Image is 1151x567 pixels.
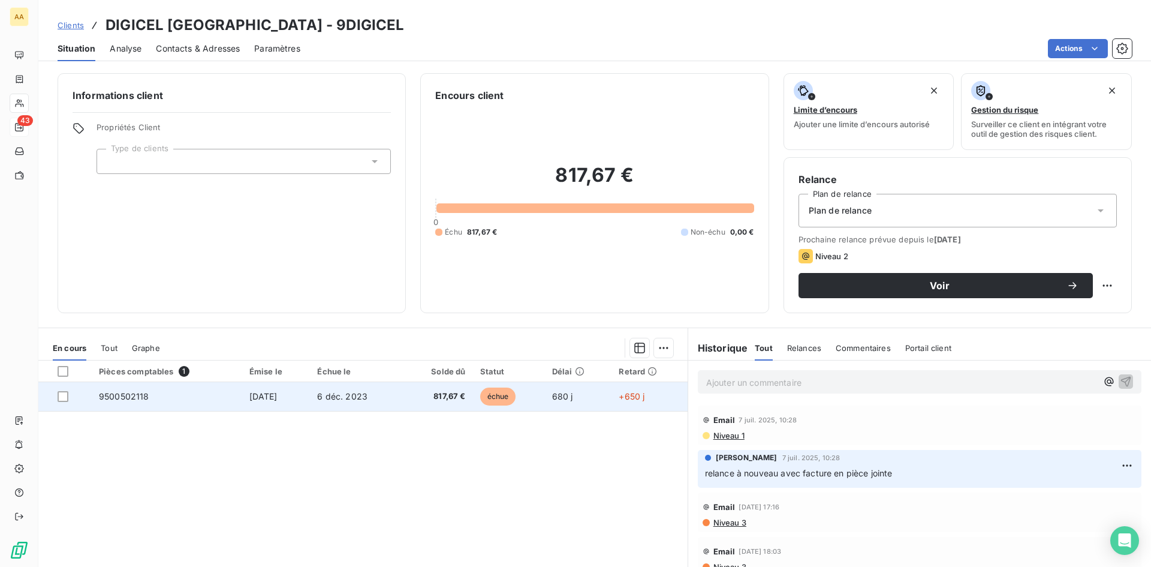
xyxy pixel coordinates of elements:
h6: Relance [799,172,1117,187]
span: +650 j [619,391,644,401]
span: Analyse [110,43,141,55]
span: Non-échu [691,227,725,238]
div: Statut [480,367,538,376]
div: AA [10,7,29,26]
span: 7 juil. 2025, 10:28 [782,454,840,461]
span: 1 [179,366,189,377]
span: Limite d’encours [794,105,857,115]
span: Tout [755,343,773,353]
span: Tout [101,343,117,353]
h6: Encours client [435,88,504,103]
span: Portail client [905,343,951,353]
button: Gestion du risqueSurveiller ce client en intégrant votre outil de gestion des risques client. [961,73,1132,150]
span: Contacts & Adresses [156,43,240,55]
div: Émise le [249,367,303,376]
span: Prochaine relance prévue depuis le [799,235,1117,244]
h6: Historique [688,341,748,355]
span: Niveau 1 [712,431,745,440]
span: Graphe [132,343,160,353]
span: Commentaires [836,343,891,353]
span: 680 j [552,391,573,401]
span: 0 [433,217,438,227]
h6: Informations client [73,88,391,103]
span: [DATE] 18:03 [739,548,781,555]
div: Pièces comptables [99,366,235,377]
span: [DATE] 17:16 [739,503,779,511]
span: 43 [17,115,33,126]
span: Échu [445,227,462,238]
span: Propriétés Client [97,122,391,139]
button: Actions [1048,39,1108,58]
div: Délai [552,367,605,376]
span: [DATE] [934,235,961,244]
span: Plan de relance [809,205,872,217]
span: échue [480,388,516,406]
span: Voir [813,281,1066,290]
span: 817,67 € [410,391,466,403]
span: Surveiller ce client en intégrant votre outil de gestion des risques client. [971,119,1122,139]
span: Gestion du risque [971,105,1038,115]
span: Situation [58,43,95,55]
span: 817,67 € [467,227,497,238]
span: [PERSON_NAME] [716,452,778,463]
span: Paramètres [254,43,300,55]
h2: 817,67 € [435,163,754,199]
span: 0,00 € [730,227,754,238]
div: Échue le [317,367,396,376]
span: En cours [53,343,86,353]
input: Ajouter une valeur [107,156,116,167]
span: Email [713,415,736,425]
div: Open Intercom Messenger [1110,526,1139,555]
span: [DATE] [249,391,278,401]
span: relance à nouveau avec facture en pièce jointe [705,468,893,478]
span: Niveau 2 [815,251,848,261]
h3: DIGICEL [GEOGRAPHIC_DATA] - 9DIGICEL [106,14,404,36]
span: 9500502118 [99,391,149,401]
div: Solde dû [410,367,466,376]
img: Logo LeanPay [10,541,29,560]
span: Email [713,547,736,556]
span: Email [713,502,736,512]
span: Niveau 3 [712,518,746,527]
div: Retard [619,367,680,376]
a: Clients [58,19,84,31]
span: 6 déc. 2023 [317,391,367,401]
span: Relances [787,343,821,353]
span: 7 juil. 2025, 10:28 [739,416,797,424]
span: Ajouter une limite d’encours autorisé [794,119,930,129]
button: Voir [799,273,1093,298]
button: Limite d’encoursAjouter une limite d’encours autorisé [784,73,954,150]
span: Clients [58,20,84,30]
